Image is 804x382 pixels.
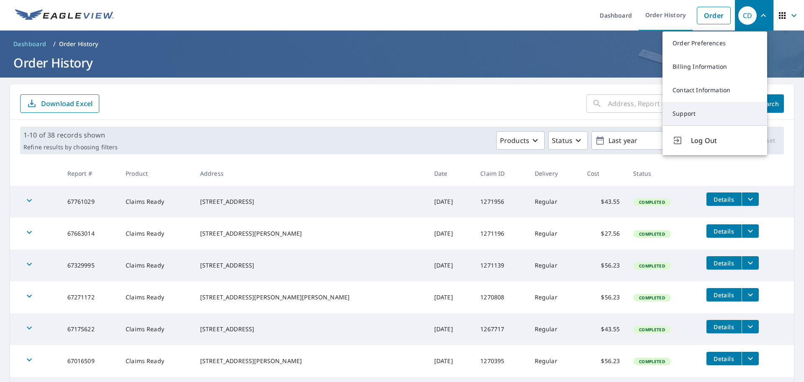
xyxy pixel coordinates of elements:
button: Search [754,94,784,113]
td: Claims Ready [119,186,193,218]
td: Regular [528,186,580,218]
span: Details [711,323,737,331]
button: Products [496,131,545,150]
button: filesDropdownBtn-67175622 [742,320,759,333]
div: [STREET_ADDRESS][PERSON_NAME] [200,229,421,238]
span: Details [711,355,737,363]
td: Claims Ready [119,313,193,345]
div: CD [738,6,757,25]
button: filesDropdownBtn-67271172 [742,288,759,301]
td: 67016509 [61,345,119,377]
button: detailsBtn-67271172 [706,288,742,301]
div: [STREET_ADDRESS][PERSON_NAME] [200,357,421,365]
div: [STREET_ADDRESS] [200,197,421,206]
span: Completed [634,359,670,364]
span: Details [711,227,737,235]
li: / [53,39,56,49]
td: 1270808 [474,281,528,313]
td: $43.55 [580,186,626,218]
td: 1271956 [474,186,528,218]
h1: Order History [10,54,794,71]
td: Regular [528,281,580,313]
td: Regular [528,345,580,377]
button: filesDropdownBtn-67016509 [742,352,759,365]
span: Details [711,195,737,203]
td: 1271139 [474,249,528,281]
td: $56.23 [580,281,626,313]
span: Completed [634,231,670,237]
td: 67663014 [61,218,119,249]
p: Status [552,135,572,146]
span: Details [711,259,737,267]
td: Claims Ready [119,249,193,281]
button: detailsBtn-67016509 [706,352,742,365]
td: 67761029 [61,186,119,218]
p: Last year [605,133,703,148]
span: Details [711,291,737,299]
button: filesDropdownBtn-67329995 [742,256,759,270]
p: Download Excel [41,99,93,108]
span: Log Out [691,135,757,146]
button: detailsBtn-67761029 [706,192,742,206]
span: Dashboard [13,40,46,48]
td: [DATE] [428,218,474,249]
div: [STREET_ADDRESS] [200,261,421,270]
a: Contact Information [662,78,767,102]
span: Search [760,100,777,108]
th: Cost [580,161,626,186]
button: filesDropdownBtn-67761029 [742,192,759,206]
td: [DATE] [428,313,474,345]
td: Regular [528,218,580,249]
a: Order [697,7,731,24]
span: Completed [634,295,670,301]
th: Date [428,161,474,186]
td: [DATE] [428,249,474,281]
div: [STREET_ADDRESS] [200,325,421,333]
a: Support [662,102,767,125]
td: $56.23 [580,345,626,377]
div: [STREET_ADDRESS][PERSON_NAME][PERSON_NAME] [200,293,421,301]
td: Claims Ready [119,218,193,249]
td: Regular [528,249,580,281]
td: 1271196 [474,218,528,249]
td: Claims Ready [119,345,193,377]
span: Completed [634,327,670,333]
span: Completed [634,263,670,269]
p: 1-10 of 38 records shown [23,130,118,140]
a: Order Preferences [662,31,767,55]
td: $43.55 [580,313,626,345]
p: Refine results by choosing filters [23,143,118,151]
button: detailsBtn-67329995 [706,256,742,270]
input: Address, Report #, Claim ID, etc. [608,92,747,115]
td: Regular [528,313,580,345]
button: detailsBtn-67663014 [706,224,742,238]
td: 67175622 [61,313,119,345]
button: Last year [591,131,717,150]
td: 1267717 [474,313,528,345]
a: Billing Information [662,55,767,78]
a: Dashboard [10,37,50,51]
td: 67329995 [61,249,119,281]
p: Order History [59,40,98,48]
td: [DATE] [428,345,474,377]
th: Address [193,161,428,186]
td: [DATE] [428,281,474,313]
img: EV Logo [15,9,114,22]
td: 67271172 [61,281,119,313]
td: Claims Ready [119,281,193,313]
button: filesDropdownBtn-67663014 [742,224,759,238]
button: detailsBtn-67175622 [706,320,742,333]
th: Delivery [528,161,580,186]
th: Product [119,161,193,186]
span: Completed [634,199,670,205]
th: Status [626,161,699,186]
th: Claim ID [474,161,528,186]
button: Download Excel [20,94,99,113]
nav: breadcrumb [10,37,794,51]
p: Products [500,135,529,146]
td: [DATE] [428,186,474,218]
button: Log Out [662,125,767,155]
td: $56.23 [580,249,626,281]
td: 1270395 [474,345,528,377]
th: Report # [61,161,119,186]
